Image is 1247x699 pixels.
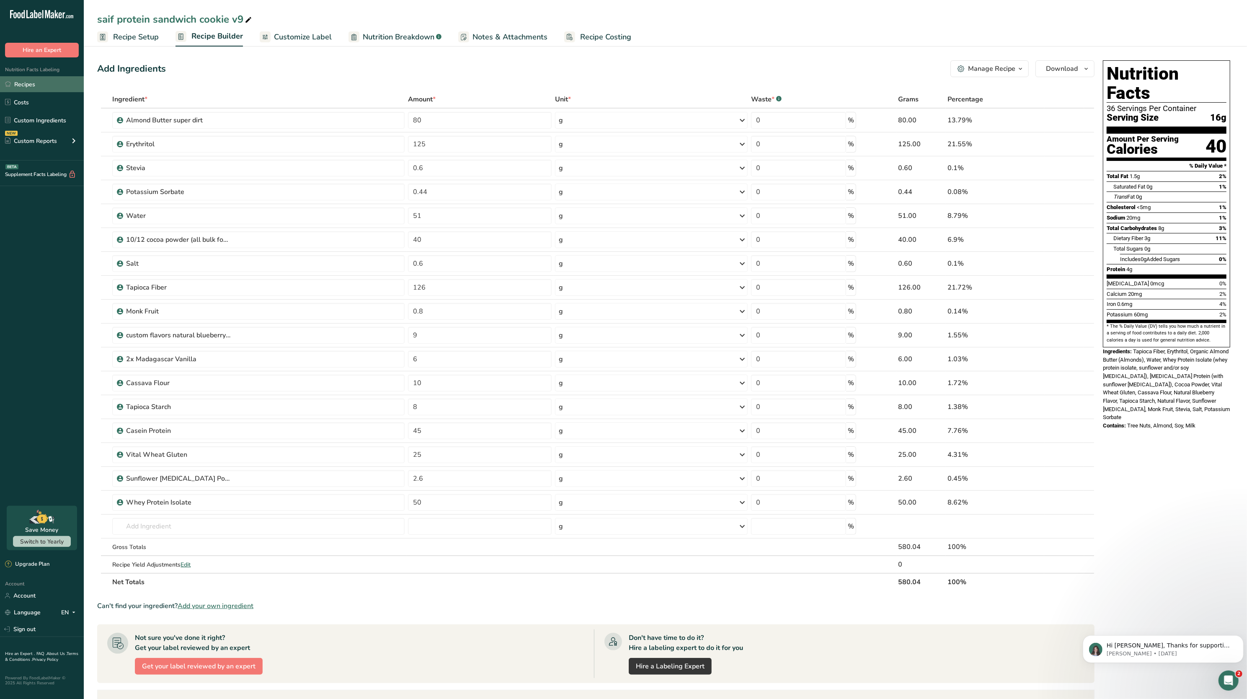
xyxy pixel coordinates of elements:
div: g [559,354,563,364]
div: Water [126,211,231,221]
div: Powered By FoodLabelMaker © 2025 All Rights Reserved [5,676,79,686]
span: Calcium [1107,291,1127,297]
div: 6.9% [948,235,1043,245]
div: Calories [1107,143,1179,155]
div: 0.60 [898,163,944,173]
a: About Us . [46,651,67,657]
div: Potassium Sorbate [126,187,231,197]
section: * The % Daily Value (DV) tells you how much a nutrient in a serving of food contributes to a dail... [1107,323,1226,344]
div: Amount Per Serving [1107,135,1179,143]
div: g [559,378,563,388]
div: 8.79% [948,211,1043,221]
span: Total Carbohydrates [1107,225,1157,231]
a: Notes & Attachments [458,28,547,47]
div: Vital Wheat Gluten [126,450,231,460]
div: g [559,497,563,507]
span: 4% [1219,301,1226,307]
span: 20mg [1126,215,1140,221]
div: Almond Butter super dirt [126,115,231,125]
div: g [559,450,563,460]
button: Download [1035,60,1095,77]
div: 9.00 [898,330,944,340]
span: <5mg [1137,204,1151,210]
div: 0.1% [948,259,1043,269]
th: 580.04 [896,573,946,590]
div: 2.60 [898,474,944,484]
div: BETA [5,164,18,169]
div: 1.55% [948,330,1043,340]
div: g [559,402,563,412]
iframe: Intercom notifications message [1079,618,1247,676]
div: 1.38% [948,402,1043,412]
div: Manage Recipe [968,64,1015,74]
span: Recipe Builder [191,31,243,42]
a: Nutrition Breakdown [349,28,441,47]
div: Erythritol [126,139,231,149]
a: Recipe Builder [176,27,243,47]
span: 4g [1126,266,1132,272]
div: Salt [126,259,231,269]
div: saif protein sandwich cookie v9 [97,12,253,27]
div: 36 Servings Per Container [1107,104,1226,113]
div: Can't find your ingredient? [97,601,1095,611]
div: 580.04 [898,542,944,552]
span: 8g [1158,225,1164,231]
a: Hire an Expert . [5,651,35,657]
span: 0.6mg [1117,301,1132,307]
span: 16g [1210,113,1226,123]
div: g [559,474,563,484]
div: Whey Protein Isolate [126,497,231,507]
h1: Nutrition Facts [1107,64,1226,103]
div: 80.00 [898,115,944,125]
div: 40.00 [898,235,944,245]
span: Total Sugars [1113,246,1143,252]
div: Don't have time to do it? Hire a labeling expert to do it for you [629,633,743,653]
span: Cholesterol [1107,204,1136,210]
span: Download [1046,64,1078,74]
div: NEW [5,131,18,136]
span: Recipe Setup [113,31,159,43]
span: Tree Nuts, Almond, Soy, Milk [1127,422,1195,429]
div: 51.00 [898,211,944,221]
div: 100% [948,542,1043,552]
span: Total Fat [1107,173,1128,179]
div: Custom Reports [5,137,57,145]
div: Recipe Yield Adjustments [112,560,405,569]
span: Amount [408,94,436,104]
div: Cassava Flour [126,378,231,388]
span: Percentage [948,94,983,104]
div: g [559,115,563,125]
span: Nutrition Breakdown [363,31,434,43]
span: Potassium [1107,311,1133,318]
span: Serving Size [1107,113,1159,123]
div: Tapioca Fiber [126,282,231,293]
span: Edit [181,561,191,569]
span: 0% [1219,256,1226,262]
div: EN [61,608,79,618]
a: Language [5,605,41,620]
div: 0.80 [898,306,944,316]
div: 0.45% [948,474,1043,484]
iframe: Intercom live chat [1219,671,1239,691]
div: 7.76% [948,426,1043,436]
div: g [559,306,563,316]
span: Notes & Attachments [472,31,547,43]
span: Recipe Costing [580,31,631,43]
div: Upgrade Plan [5,560,49,569]
span: Sodium [1107,215,1125,221]
span: Dietary Fiber [1113,235,1143,241]
span: 1% [1219,184,1226,190]
div: g [559,521,563,531]
div: 8.00 [898,402,944,412]
a: Hire a Labeling Expert [629,658,712,675]
div: g [559,235,563,245]
div: 4.31% [948,450,1043,460]
a: Customize Label [260,28,332,47]
span: Add your own ingredient [178,601,253,611]
span: Includes Added Sugars [1120,256,1180,262]
span: 0g [1141,256,1146,262]
span: 3% [1219,225,1226,231]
